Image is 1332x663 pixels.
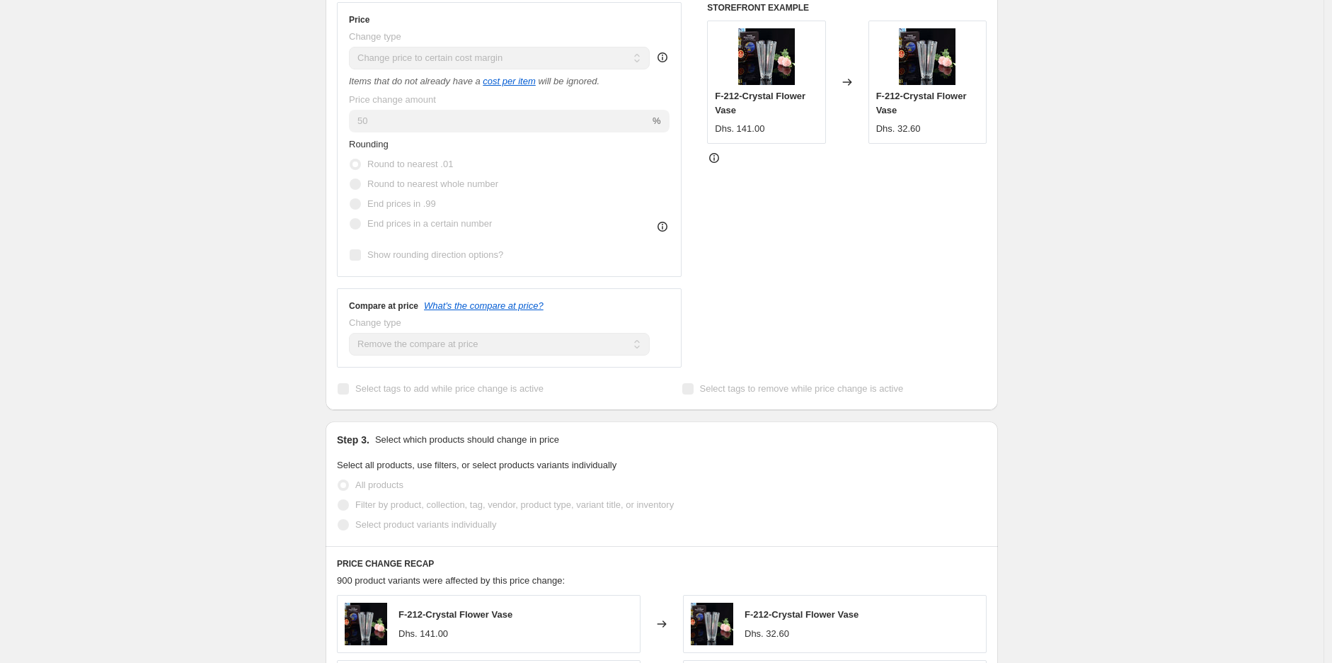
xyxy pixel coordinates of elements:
h2: Step 3. [337,433,369,447]
span: Round to nearest .01 [367,159,453,169]
span: F-212-Crystal Flower Vase [715,91,805,115]
button: What's the compare at price? [424,300,544,311]
span: Change type [349,31,401,42]
span: All products [355,480,403,490]
img: DSHP2047-1HC-4_80x.jpg [691,603,733,645]
span: Filter by product, collection, tag, vendor, product type, variant title, or inventory [355,499,674,510]
span: Select all products, use filters, or select products variants individually [337,460,616,470]
span: End prices in .99 [367,198,436,209]
h6: PRICE CHANGE RECAP [337,558,987,569]
div: Dhs. 32.60 [745,627,789,641]
span: F-212-Crystal Flower Vase [398,609,512,620]
span: F-212-Crystal Flower Vase [745,609,859,620]
span: % [653,115,661,126]
span: Show rounding direction options? [367,249,503,260]
h3: Price [349,14,369,25]
i: Items that do not already have a [349,76,481,86]
span: F-212-Crystal Flower Vase [876,91,967,115]
div: help [655,50,670,64]
div: Dhs. 141.00 [715,122,764,136]
span: End prices in a certain number [367,218,492,229]
span: Select tags to add while price change is active [355,383,544,394]
div: Dhs. 141.00 [398,627,448,641]
div: Dhs. 32.60 [876,122,921,136]
span: 900 product variants were affected by this price change: [337,575,565,586]
span: Round to nearest whole number [367,178,498,189]
span: Select product variants individually [355,519,496,530]
span: Select tags to remove while price change is active [700,383,904,394]
input: 50 [349,110,650,132]
span: Rounding [349,139,389,149]
i: will be ignored. [538,76,599,86]
span: Change type [349,317,401,328]
p: Select which products should change in price [375,433,559,447]
a: cost per item [483,76,535,86]
h6: STOREFRONT EXAMPLE [707,2,987,13]
h3: Compare at price [349,300,418,312]
img: DSHP2047-1HC-4_80x.jpg [345,603,387,645]
img: DSHP2047-1HC-4_80x.jpg [738,28,795,85]
span: Price change amount [349,94,436,105]
img: DSHP2047-1HC-4_80x.jpg [899,28,955,85]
